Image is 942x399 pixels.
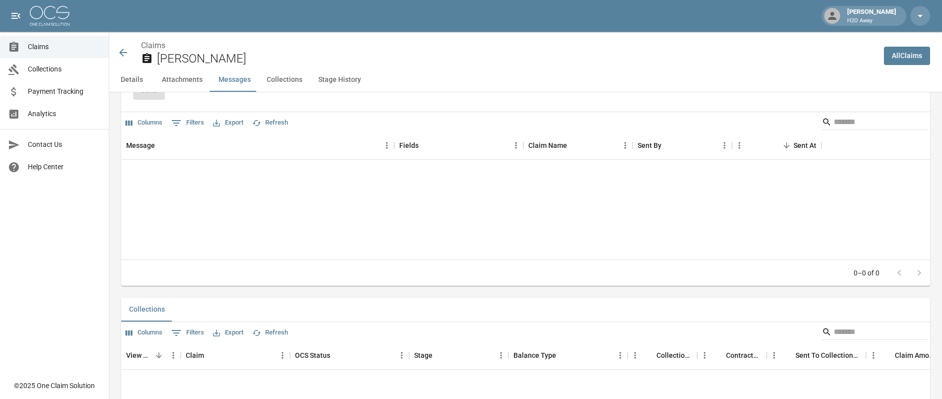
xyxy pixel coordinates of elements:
span: Contact Us [28,139,101,150]
div: anchor tabs [109,68,942,92]
div: Contractor Amount [697,341,767,369]
div: View Collection [121,341,181,369]
button: Menu [613,348,628,363]
button: Sort [419,138,433,152]
button: Sort [155,138,169,152]
div: Contractor Amount [726,341,762,369]
button: Sort [782,348,796,362]
div: Balance Type [508,341,628,369]
div: Search [822,114,928,132]
button: Menu [494,348,508,363]
button: Sort [881,348,895,362]
h2: [PERSON_NAME] [157,52,876,66]
img: ocs-logo-white-transparent.png [30,6,70,26]
button: Collections [121,298,173,322]
div: Search [822,324,928,342]
button: Menu [866,348,881,363]
div: Fields [399,132,419,159]
button: Sort [567,138,581,152]
button: Menu [379,138,394,153]
button: Menu [717,138,732,153]
span: Payment Tracking [28,86,101,97]
p: 0–0 of 0 [854,268,879,278]
div: Sent By [633,132,732,159]
span: Analytics [28,109,101,119]
div: Sent To Collections Date [796,341,861,369]
button: Sort [330,348,344,362]
button: Menu [697,348,712,363]
div: OCS Status [295,341,330,369]
span: Collections [28,64,101,74]
div: Claim Name [523,132,633,159]
button: Refresh [250,115,290,131]
div: Sent At [732,132,821,159]
button: Export [211,115,246,131]
div: Collections Fee [628,341,697,369]
button: Select columns [123,325,165,340]
button: Refresh [250,325,290,340]
button: Sort [643,348,656,362]
div: Sent To Collections Date [767,341,866,369]
button: Details [109,68,154,92]
button: Menu [394,348,409,363]
div: related-list tabs [121,298,930,322]
nav: breadcrumb [141,40,876,52]
div: Sent By [638,132,661,159]
button: Sort [204,348,218,362]
span: Claims [28,42,101,52]
div: Message [121,132,394,159]
p: H2O Away [847,17,896,25]
div: Claim [186,341,204,369]
div: Claim [181,341,290,369]
button: Attachments [154,68,211,92]
div: Stage [414,341,433,369]
button: Menu [275,348,290,363]
button: Show filters [169,325,207,341]
button: Sort [152,348,166,362]
div: © 2025 One Claim Solution [14,381,95,391]
div: Fields [394,132,523,159]
button: open drawer [6,6,26,26]
div: Sent At [794,132,816,159]
div: Collections Fee [656,341,692,369]
div: OCS Status [290,341,409,369]
div: Balance Type [513,341,556,369]
a: Claims [141,41,165,50]
div: View Collection [126,341,152,369]
div: Claim Amount [895,341,936,369]
button: Sort [661,138,675,152]
button: Menu [618,138,633,153]
button: Sort [780,138,794,152]
div: Claim Name [528,132,567,159]
a: AllClaims [884,47,930,65]
span: Help Center [28,162,101,172]
button: Menu [508,138,523,153]
button: Menu [732,138,747,153]
button: Menu [767,348,782,363]
button: Export [211,325,246,340]
button: Sort [712,348,726,362]
button: Show filters [169,115,207,131]
button: Stage History [310,68,369,92]
div: Stage [409,341,508,369]
button: Menu [166,348,181,363]
button: Select columns [123,115,165,131]
button: Sort [556,348,570,362]
button: Menu [628,348,643,363]
div: [PERSON_NAME] [843,7,900,25]
button: Sort [433,348,446,362]
button: Messages [211,68,259,92]
button: Collections [259,68,310,92]
div: Message [126,132,155,159]
div: Claim Amount [866,341,941,369]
